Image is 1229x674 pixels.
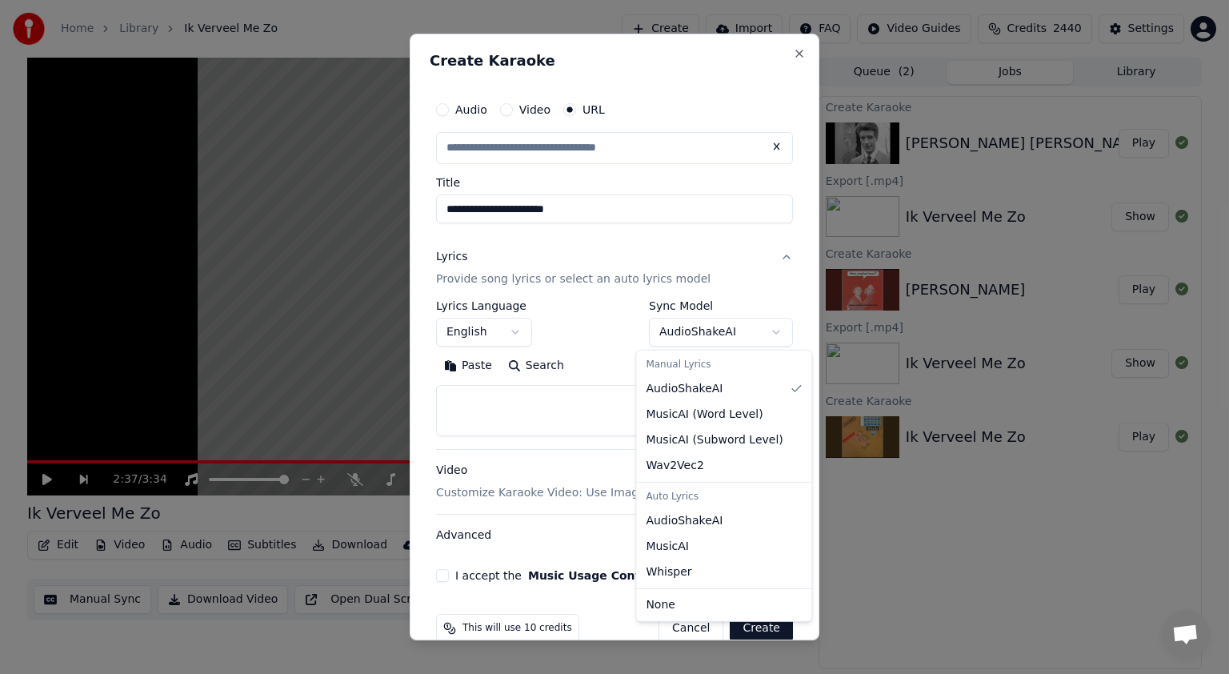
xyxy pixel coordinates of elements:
span: AudioShakeAI [646,381,723,397]
span: Whisper [646,564,691,580]
span: MusicAI ( Subword Level ) [646,432,783,448]
span: Wav2Vec2 [646,458,703,474]
div: Auto Lyrics [639,486,808,508]
span: MusicAI [646,539,689,555]
div: Manual Lyrics [639,354,808,376]
span: MusicAI ( Word Level ) [646,407,763,423]
span: AudioShakeAI [646,513,723,529]
span: None [646,597,675,613]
